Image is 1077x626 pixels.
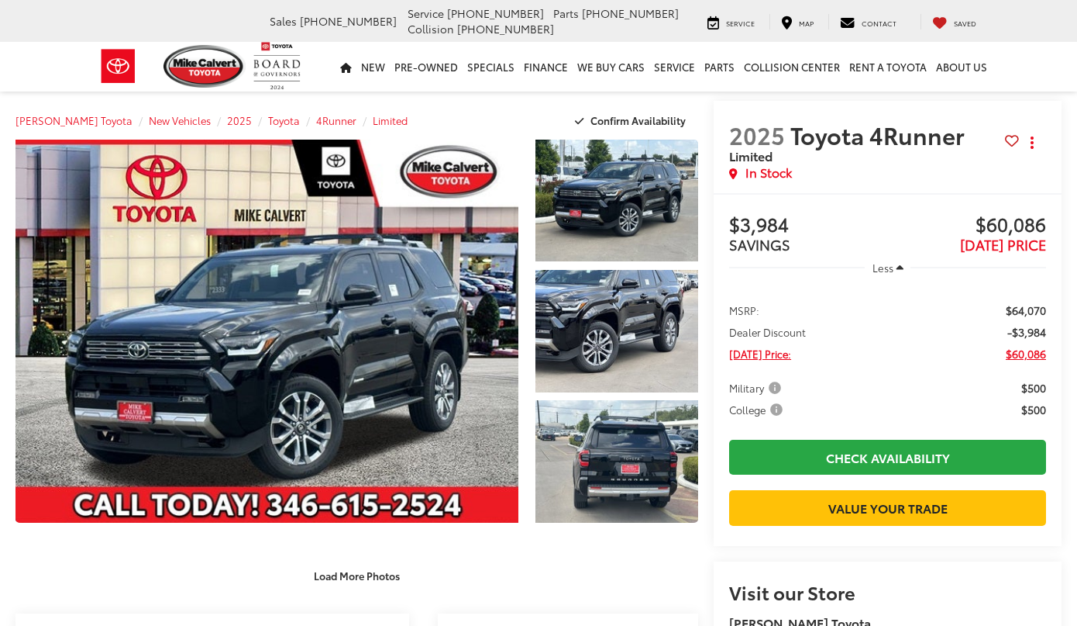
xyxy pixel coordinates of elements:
[888,214,1046,237] span: $60,086
[769,14,825,29] a: Map
[89,41,147,92] img: Toyota
[535,140,698,261] a: Expand Photo 1
[582,5,679,21] span: [PHONE_NUMBER]
[729,582,1046,602] h2: Visit our Store
[373,113,408,127] a: Limited
[447,5,544,21] span: [PHONE_NUMBER]
[227,113,252,127] a: 2025
[729,380,786,396] button: Military
[865,254,911,282] button: Less
[862,18,896,28] span: Contact
[1031,137,1034,149] span: dropdown dots
[960,234,1046,254] span: [DATE] PRICE
[799,18,814,28] span: Map
[729,234,790,254] span: SAVINGS
[408,5,444,21] span: Service
[1006,346,1046,361] span: $60,086
[1021,380,1046,396] span: $500
[729,118,785,151] span: 2025
[163,45,246,88] img: Mike Calvert Toyota
[15,113,132,127] a: [PERSON_NAME] Toyota
[270,13,297,29] span: Sales
[149,113,211,127] a: New Vehicles
[268,113,300,127] a: Toyota
[535,270,698,392] a: Expand Photo 2
[931,42,992,92] a: About Us
[15,140,518,523] a: Expand Photo 0
[534,268,700,393] img: 2025 Toyota 4Runner Limited
[390,42,463,92] a: Pre-Owned
[729,303,759,318] span: MSRP:
[872,261,893,275] span: Less
[790,118,970,151] span: Toyota 4Runner
[920,14,988,29] a: My Saved Vehicles
[729,402,788,417] button: College
[408,21,454,36] span: Collision
[316,113,356,127] a: 4Runner
[463,42,519,92] a: Specials
[729,324,806,340] span: Dealer Discount
[519,42,573,92] a: Finance
[1021,402,1046,417] span: $500
[726,18,755,28] span: Service
[1006,303,1046,318] span: $64,070
[729,380,784,396] span: Military
[11,138,524,524] img: 2025 Toyota 4Runner Limited
[729,440,1046,475] a: Check Availability
[845,42,931,92] a: Rent a Toyota
[729,490,1046,525] a: Value Your Trade
[745,164,792,182] span: In Stock
[303,562,411,590] button: Load More Photos
[1019,129,1046,156] button: Actions
[457,21,554,36] span: [PHONE_NUMBER]
[649,42,700,92] a: Service
[1007,324,1046,340] span: -$3,984
[335,42,356,92] a: Home
[534,399,700,524] img: 2025 Toyota 4Runner Limited
[534,138,700,263] img: 2025 Toyota 4Runner Limited
[729,346,791,361] span: [DATE] Price:
[300,13,397,29] span: [PHONE_NUMBER]
[590,113,686,127] span: Confirm Availability
[954,18,976,28] span: Saved
[573,42,649,92] a: WE BUY CARS
[828,14,908,29] a: Contact
[553,5,579,21] span: Parts
[566,107,699,134] button: Confirm Availability
[535,400,698,522] a: Expand Photo 3
[729,402,786,417] span: College
[356,42,390,92] a: New
[739,42,845,92] a: Collision Center
[729,147,772,164] span: Limited
[729,214,887,237] span: $3,984
[696,14,766,29] a: Service
[700,42,739,92] a: Parts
